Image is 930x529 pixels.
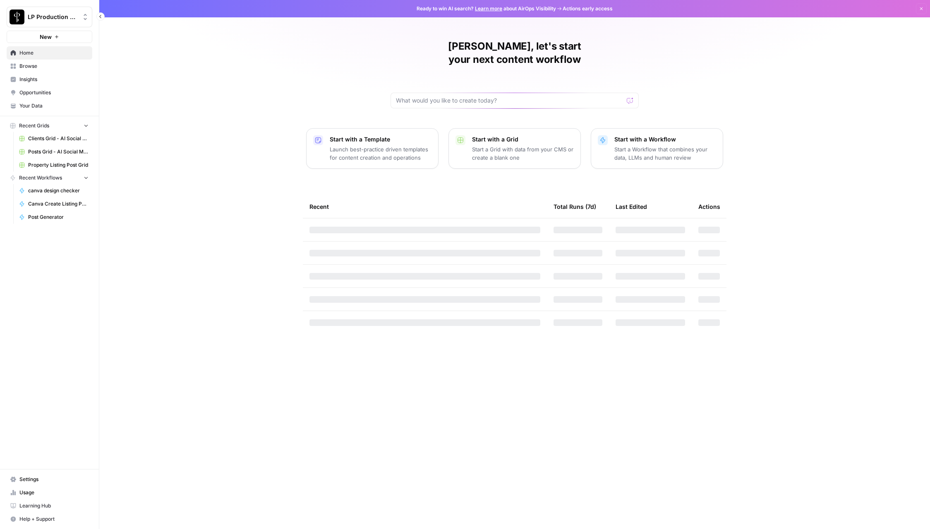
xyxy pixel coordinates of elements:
span: Posts Grid - AI Social Media [28,148,89,156]
span: canva design checker [28,187,89,194]
button: Help + Support [7,512,92,526]
div: Total Runs (7d) [554,195,596,218]
a: Your Data [7,99,92,113]
a: Clients Grid - AI Social Media [15,132,92,145]
span: Actions early access [563,5,613,12]
span: Property Listing Post Grid [28,161,89,169]
button: Recent Workflows [7,172,92,184]
button: New [7,31,92,43]
span: Learning Hub [19,502,89,510]
input: What would you like to create today? [396,96,623,105]
a: Learn more [475,5,502,12]
span: Home [19,49,89,57]
button: Recent Grids [7,120,92,132]
p: Launch best-practice driven templates for content creation and operations [330,145,431,162]
p: Start a Workflow that combines your data, LLMs and human review [614,145,716,162]
span: Usage [19,489,89,496]
span: Your Data [19,102,89,110]
a: Browse [7,60,92,73]
span: Recent Workflows [19,174,62,182]
span: Help + Support [19,515,89,523]
div: Actions [698,195,720,218]
a: Canva Create Listing Posts (human review to pick properties) [15,197,92,211]
span: Browse [19,62,89,70]
a: canva design checker [15,184,92,197]
p: Start with a Grid [472,135,574,144]
p: Start with a Workflow [614,135,716,144]
span: LP Production Workloads [28,13,78,21]
a: Opportunities [7,86,92,99]
div: Recent [309,195,540,218]
a: Settings [7,473,92,486]
a: Post Generator [15,211,92,224]
a: Property Listing Post Grid [15,158,92,172]
a: Insights [7,73,92,86]
a: Learning Hub [7,499,92,512]
img: LP Production Workloads Logo [10,10,24,24]
span: New [40,33,52,41]
span: Clients Grid - AI Social Media [28,135,89,142]
span: Settings [19,476,89,483]
div: Last Edited [616,195,647,218]
p: Start with a Template [330,135,431,144]
span: Insights [19,76,89,83]
button: Workspace: LP Production Workloads [7,7,92,27]
button: Start with a TemplateLaunch best-practice driven templates for content creation and operations [306,128,439,169]
p: Start a Grid with data from your CMS or create a blank one [472,145,574,162]
span: Post Generator [28,213,89,221]
a: Home [7,46,92,60]
button: Start with a WorkflowStart a Workflow that combines your data, LLMs and human review [591,128,723,169]
span: Recent Grids [19,122,49,129]
h1: [PERSON_NAME], let's start your next content workflow [391,40,639,66]
button: Start with a GridStart a Grid with data from your CMS or create a blank one [448,128,581,169]
span: Opportunities [19,89,89,96]
span: Ready to win AI search? about AirOps Visibility [417,5,556,12]
a: Posts Grid - AI Social Media [15,145,92,158]
span: Canva Create Listing Posts (human review to pick properties) [28,200,89,208]
a: Usage [7,486,92,499]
